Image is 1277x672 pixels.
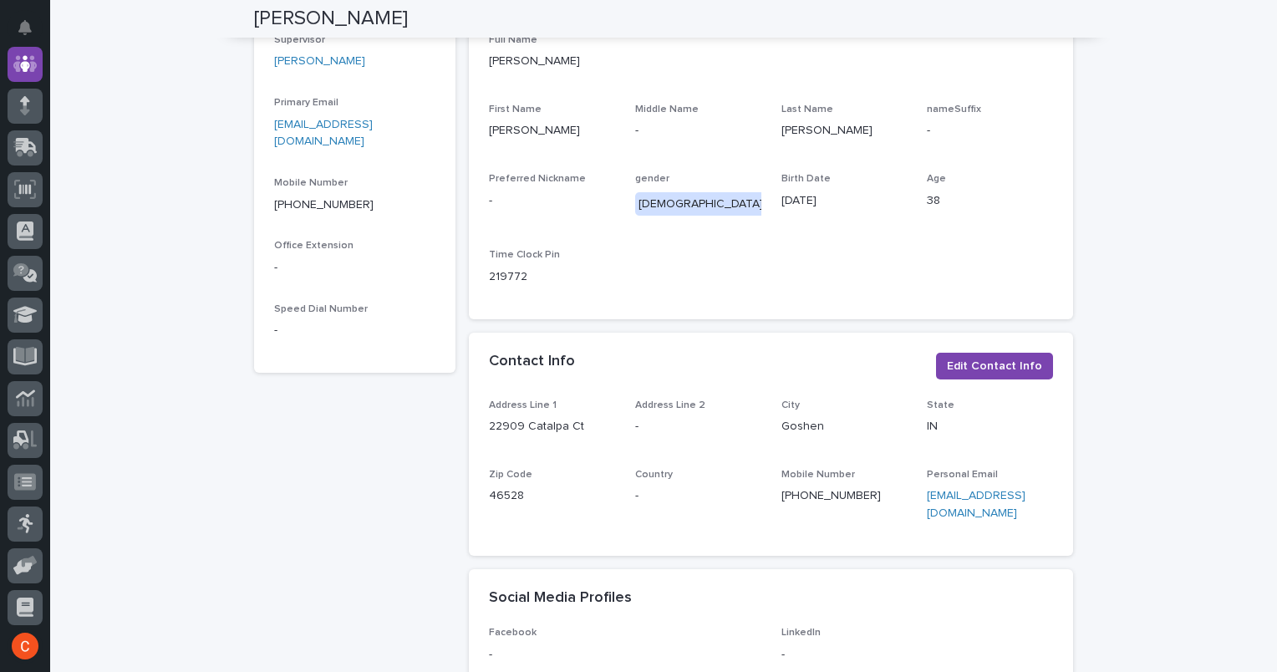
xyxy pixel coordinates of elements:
[274,178,348,188] span: Mobile Number
[489,470,532,480] span: Zip Code
[927,490,1025,519] a: [EMAIL_ADDRESS][DOMAIN_NAME]
[489,646,761,664] p: -
[927,400,954,410] span: State
[927,174,946,184] span: Age
[274,259,435,277] p: -
[489,104,542,115] span: First Name
[274,35,325,45] span: Supervisor
[635,487,761,505] p: -
[927,104,981,115] span: nameSuffix
[781,122,908,140] p: [PERSON_NAME]
[489,268,615,286] p: 219772
[489,418,615,435] p: 22909 Catalpa Ct
[781,470,855,480] span: Mobile Number
[489,35,537,45] span: Full Name
[489,400,557,410] span: Address Line 1
[21,20,43,47] div: Notifications
[635,192,766,216] div: [DEMOGRAPHIC_DATA]
[274,304,368,314] span: Speed Dial Number
[274,241,354,251] span: Office Extension
[927,470,998,480] span: Personal Email
[781,628,821,638] span: LinkedIn
[274,199,374,211] a: [PHONE_NUMBER]
[274,119,373,148] a: [EMAIL_ADDRESS][DOMAIN_NAME]
[489,589,632,608] h2: Social Media Profiles
[781,418,908,435] p: Goshen
[489,53,1053,70] p: [PERSON_NAME]
[781,174,831,184] span: Birth Date
[781,400,800,410] span: City
[8,10,43,45] button: Notifications
[927,418,1053,435] p: IN
[936,353,1053,379] button: Edit Contact Info
[274,98,338,108] span: Primary Email
[635,418,761,435] p: -
[254,7,408,31] h2: [PERSON_NAME]
[781,192,908,210] p: [DATE]
[489,174,586,184] span: Preferred Nickname
[489,628,537,638] span: Facebook
[927,192,1053,210] p: 38
[781,490,881,501] a: [PHONE_NUMBER]
[635,122,761,140] p: -
[635,470,673,480] span: Country
[489,122,615,140] p: [PERSON_NAME]
[489,192,615,210] p: -
[927,122,1053,140] p: -
[781,646,1054,664] p: -
[489,487,615,505] p: 46528
[274,322,435,339] p: -
[947,358,1042,374] span: Edit Contact Info
[8,629,43,664] button: users-avatar
[635,174,669,184] span: gender
[635,400,705,410] span: Address Line 2
[489,250,560,260] span: Time Clock Pin
[781,104,833,115] span: Last Name
[274,53,365,70] a: [PERSON_NAME]
[635,104,699,115] span: Middle Name
[489,353,575,371] h2: Contact Info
